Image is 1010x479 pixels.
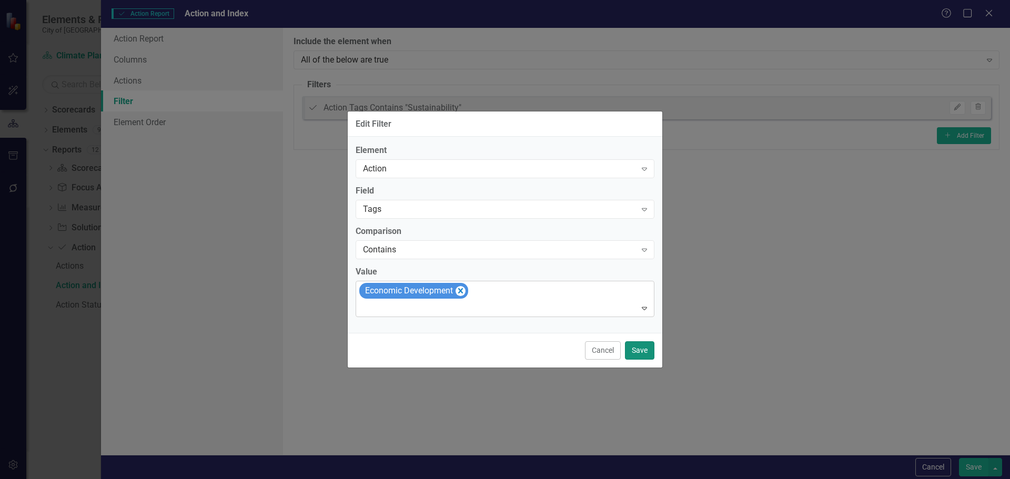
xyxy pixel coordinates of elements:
[356,119,391,129] div: Edit Filter
[363,243,636,256] div: Contains
[363,203,636,216] div: Tags
[356,226,654,238] label: Comparison
[356,145,654,157] label: Element
[625,341,654,360] button: Save
[356,185,654,197] label: Field
[365,286,453,295] span: Economic Development
[363,163,636,175] div: Action
[456,286,466,296] div: Remove [object Object]
[585,341,621,360] button: Cancel
[356,266,654,278] label: Value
